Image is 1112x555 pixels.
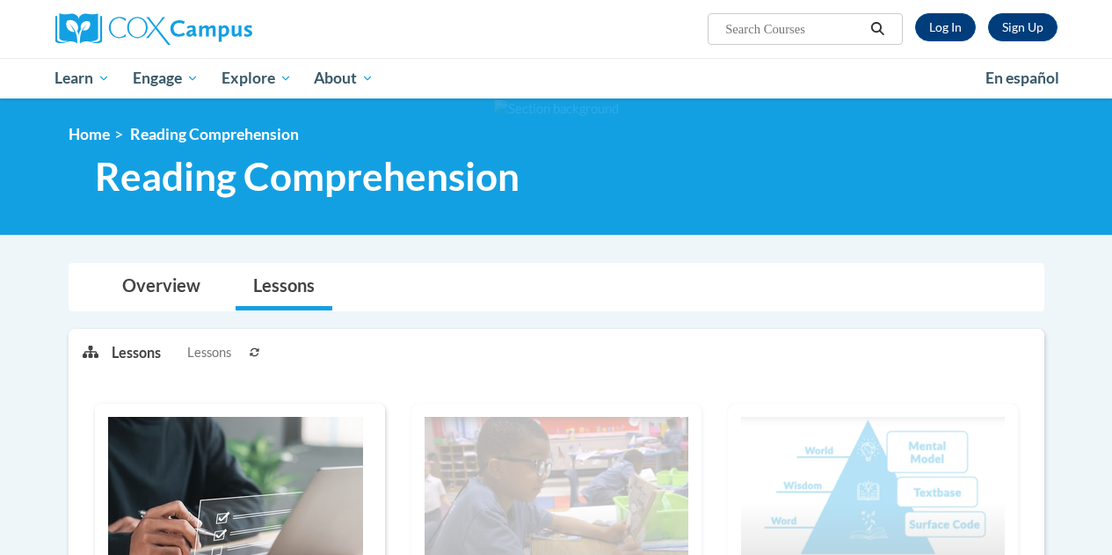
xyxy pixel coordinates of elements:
[55,13,252,45] img: Cox Campus
[187,343,231,362] span: Lessons
[121,58,210,99] a: Engage
[105,264,218,310] a: Overview
[723,18,864,40] input: Search Courses
[210,58,303,99] a: Explore
[302,58,385,99] a: About
[130,125,299,143] span: Reading Comprehension
[985,69,1059,87] span: En español
[314,68,374,89] span: About
[44,58,122,99] a: Learn
[222,68,292,89] span: Explore
[95,153,520,200] span: Reading Comprehension
[915,13,976,41] a: Log In
[42,58,1071,99] div: Main menu
[69,125,110,143] a: Home
[133,68,199,89] span: Engage
[864,18,890,40] button: Search
[494,99,619,119] img: Section background
[112,343,161,362] p: Lessons
[988,13,1057,41] a: Register
[236,264,332,310] a: Lessons
[974,60,1071,97] a: En español
[55,13,372,45] a: Cox Campus
[55,68,110,89] span: Learn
